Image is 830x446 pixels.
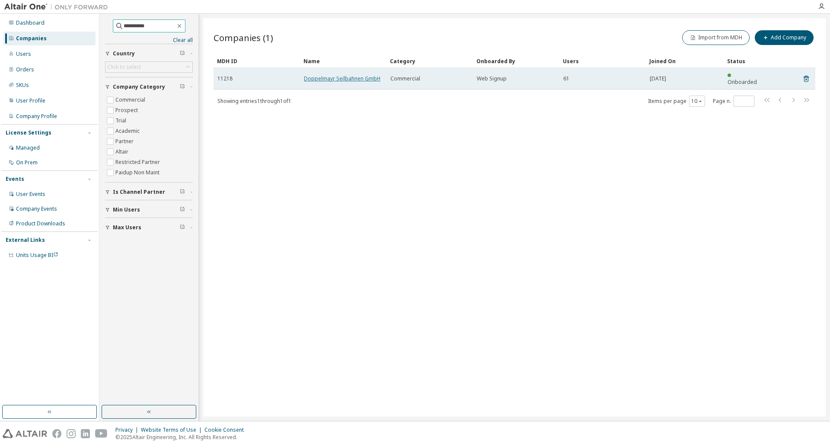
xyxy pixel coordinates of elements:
[115,433,249,441] p: © 2025 Altair Engineering, Inc. All Rights Reserved.
[180,224,185,231] span: Clear filter
[113,224,141,231] span: Max Users
[16,251,58,259] span: Units Usage BI
[691,98,703,105] button: 10
[16,113,57,120] div: Company Profile
[95,429,108,438] img: youtube.svg
[52,429,61,438] img: facebook.svg
[105,37,193,44] a: Clear all
[6,129,51,136] div: License Settings
[16,19,45,26] div: Dashboard
[477,75,507,82] span: Web Signup
[16,51,31,58] div: Users
[6,237,45,244] div: External Links
[115,147,130,157] label: Altair
[648,96,705,107] span: Items per page
[107,64,141,71] div: Click to select
[115,136,135,147] label: Partner
[16,35,47,42] div: Companies
[180,83,185,90] span: Clear filter
[476,54,556,68] div: Onboarded By
[650,75,666,82] span: [DATE]
[6,176,24,183] div: Events
[113,83,165,90] span: Company Category
[713,96,754,107] span: Page n.
[115,157,162,167] label: Restricted Partner
[113,189,165,196] span: Is Channel Partner
[115,95,147,105] label: Commercial
[649,54,720,68] div: Joined On
[4,3,112,11] img: Altair One
[304,75,380,82] a: Doppelmayr Seilbahnen GmbH
[115,126,141,136] label: Academic
[682,30,750,45] button: Import from MDH
[217,54,297,68] div: MDH ID
[180,189,185,196] span: Clear filter
[727,54,763,68] div: Status
[16,205,57,212] div: Company Events
[105,200,193,219] button: Min Users
[16,82,29,89] div: SKUs
[390,54,469,68] div: Category
[105,44,193,63] button: Country
[115,105,140,116] label: Prospect
[390,75,420,82] span: Commercial
[105,183,193,202] button: Is Channel Partner
[16,66,34,73] div: Orders
[16,220,65,227] div: Product Downloads
[141,427,204,433] div: Website Terms of Use
[563,75,569,82] span: 61
[105,218,193,237] button: Max Users
[105,77,193,96] button: Company Category
[204,427,249,433] div: Cookie Consent
[16,159,38,166] div: On Prem
[180,206,185,213] span: Clear filter
[115,116,128,126] label: Trial
[217,75,233,82] span: 11218
[303,54,383,68] div: Name
[105,62,192,72] div: Click to select
[3,429,47,438] img: altair_logo.svg
[217,97,291,105] span: Showing entries 1 through 1 of 1
[113,206,140,213] span: Min Users
[214,32,273,44] span: Companies (1)
[563,54,642,68] div: Users
[180,50,185,57] span: Clear filter
[67,429,76,438] img: instagram.svg
[115,167,161,178] label: Paidup Non Maint
[16,191,45,198] div: User Events
[728,78,757,86] span: Onboarded
[115,427,141,433] div: Privacy
[81,429,90,438] img: linkedin.svg
[113,50,135,57] span: Country
[16,97,45,104] div: User Profile
[755,30,814,45] button: Add Company
[16,144,40,151] div: Managed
